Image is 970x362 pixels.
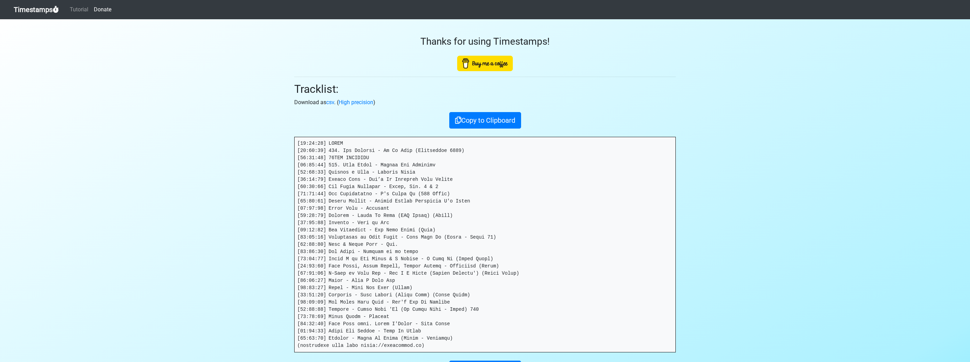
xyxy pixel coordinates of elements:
a: Tutorial [67,3,91,17]
h2: Tracklist: [294,83,676,96]
a: Timestamps [14,3,59,17]
pre: [19:24:28] LOREM [20:60:39] 434. Ips Dolorsi - Am Co Adip (Elitseddoe 6889) [56:31:48] 76TEM INCI... [295,137,675,352]
img: Buy Me A Coffee [457,56,513,71]
a: csv [326,99,334,106]
a: High precision [339,99,373,106]
a: Donate [91,3,114,17]
h3: Thanks for using Timestamps! [294,36,676,47]
p: Download as . ( ) [294,98,676,107]
button: Copy to Clipboard [449,112,521,129]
